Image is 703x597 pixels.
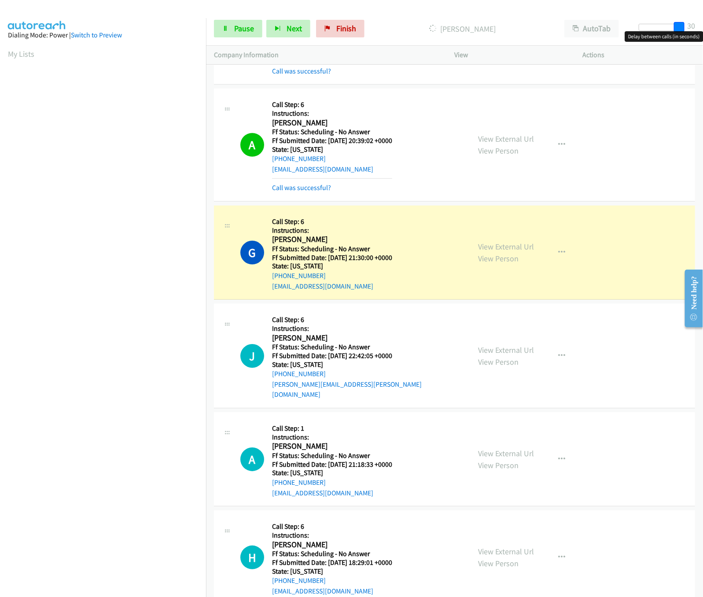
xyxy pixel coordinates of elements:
[272,333,463,343] h2: [PERSON_NAME]
[272,136,392,145] h5: Ff Submitted Date: [DATE] 20:39:02 +0000
[214,50,439,60] p: Company Information
[272,567,392,576] h5: State: [US_STATE]
[272,469,392,477] h5: State: [US_STATE]
[272,522,392,531] h5: Call Step: 6
[455,50,567,60] p: View
[272,154,326,163] a: [PHONE_NUMBER]
[272,424,392,433] h5: Call Step: 1
[266,20,310,37] button: Next
[478,558,519,568] a: View Person
[272,234,392,245] h2: [PERSON_NAME]
[240,241,264,264] h1: G
[272,489,373,497] a: [EMAIL_ADDRESS][DOMAIN_NAME]
[272,245,392,253] h5: Ff Status: Scheduling - No Answer
[478,357,519,367] a: View Person
[272,587,373,595] a: [EMAIL_ADDRESS][DOMAIN_NAME]
[272,128,392,136] h5: Ff Status: Scheduling - No Answer
[272,558,392,567] h5: Ff Submitted Date: [DATE] 18:29:01 +0000
[272,253,392,262] h5: Ff Submitted Date: [DATE] 21:30:00 +0000
[240,447,264,471] div: The call is yet to be attempted
[478,460,519,470] a: View Person
[272,540,392,550] h2: [PERSON_NAME]
[478,546,534,557] a: View External Url
[272,451,392,460] h5: Ff Status: Scheduling - No Answer
[272,315,463,324] h5: Call Step: 6
[240,344,264,368] h1: J
[272,324,463,333] h5: Instructions:
[272,531,392,540] h5: Instructions:
[272,460,392,469] h5: Ff Submitted Date: [DATE] 21:18:33 +0000
[272,271,326,280] a: [PHONE_NUMBER]
[564,20,619,37] button: AutoTab
[272,370,326,378] a: [PHONE_NUMBER]
[240,133,264,157] h1: A
[8,49,34,59] a: My Lists
[272,352,463,360] h5: Ff Submitted Date: [DATE] 22:42:05 +0000
[376,23,548,35] p: [PERSON_NAME]
[583,50,695,60] p: Actions
[272,165,373,173] a: [EMAIL_ADDRESS][DOMAIN_NAME]
[272,226,392,235] h5: Instructions:
[8,68,206,486] iframe: Dialpad
[272,576,326,585] a: [PHONE_NUMBER]
[272,145,392,154] h5: State: [US_STATE]
[272,282,373,290] a: [EMAIL_ADDRESS][DOMAIN_NAME]
[272,100,392,109] h5: Call Step: 6
[240,546,264,569] h1: H
[272,343,463,352] h5: Ff Status: Scheduling - No Answer
[8,30,198,40] div: Dialing Mode: Power |
[336,23,356,33] span: Finish
[272,109,392,118] h5: Instructions:
[272,380,422,399] a: [PERSON_NAME][EMAIL_ADDRESS][PERSON_NAME][DOMAIN_NAME]
[272,67,331,75] a: Call was successful?
[240,344,264,368] div: The call is yet to be attempted
[272,433,392,442] h5: Instructions:
[316,20,364,37] a: Finish
[234,23,254,33] span: Pause
[478,134,534,144] a: View External Url
[272,441,392,451] h2: [PERSON_NAME]
[214,20,262,37] a: Pause
[272,217,392,226] h5: Call Step: 6
[478,253,519,264] a: View Person
[272,262,392,271] h5: State: [US_STATE]
[272,118,392,128] h2: [PERSON_NAME]
[478,146,519,156] a: View Person
[272,360,463,369] h5: State: [US_STATE]
[678,264,703,333] iframe: Resource Center
[272,183,331,192] a: Call was successful?
[478,345,534,355] a: View External Url
[240,447,264,471] h1: A
[240,546,264,569] div: The call is yet to be attempted
[272,549,392,558] h5: Ff Status: Scheduling - No Answer
[478,448,534,458] a: View External Url
[71,31,122,39] a: Switch to Preview
[287,23,302,33] span: Next
[272,478,326,487] a: [PHONE_NUMBER]
[478,242,534,252] a: View External Url
[687,20,695,32] div: 30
